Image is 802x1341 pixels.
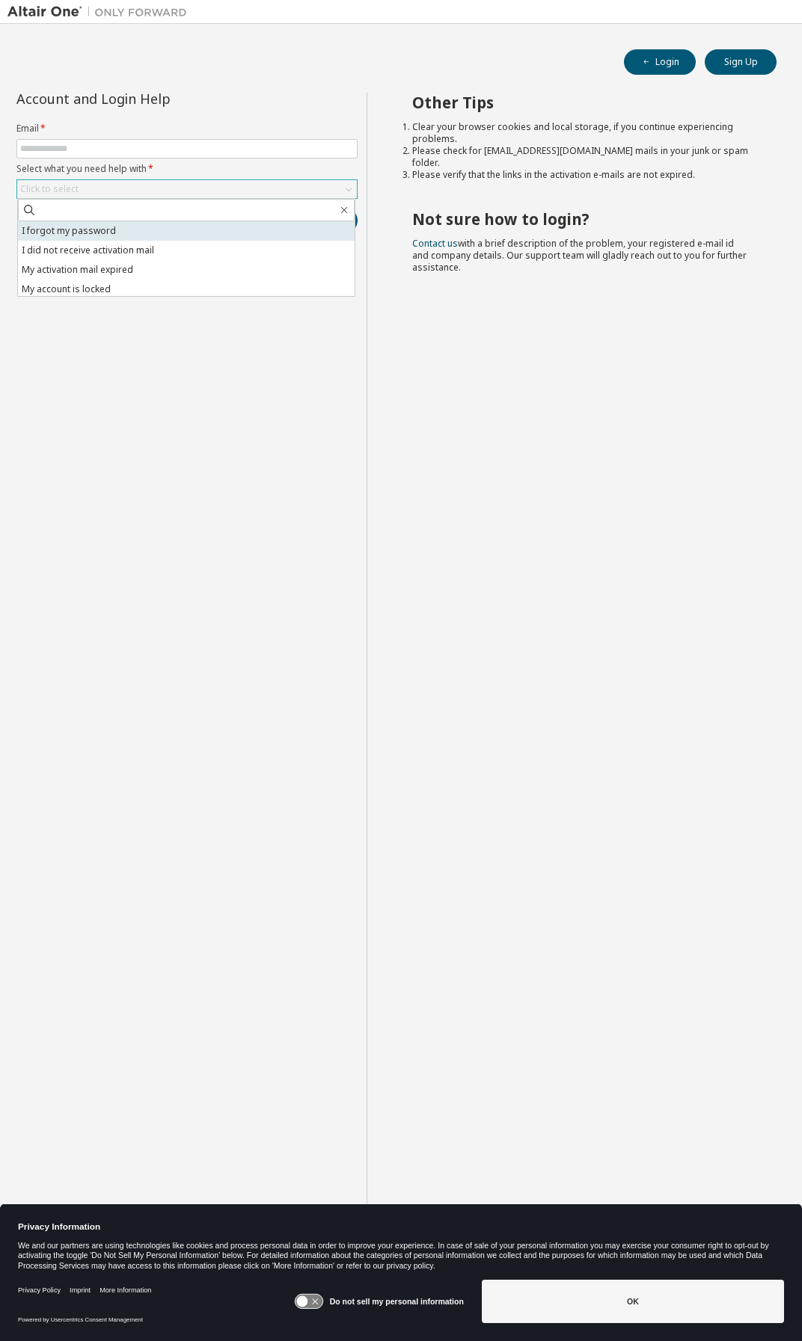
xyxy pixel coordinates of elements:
button: Login [624,49,696,75]
div: Account and Login Help [16,93,290,105]
span: with a brief description of the problem, your registered e-mail id and company details. Our suppo... [412,237,747,274]
img: Altair One [7,4,195,19]
li: Please verify that the links in the activation e-mails are not expired. [412,169,750,181]
div: Click to select [17,180,357,198]
button: Sign Up [705,49,777,75]
label: Select what you need help with [16,163,358,175]
label: Email [16,123,358,135]
a: Contact us [412,237,458,250]
li: Clear your browser cookies and local storage, if you continue experiencing problems. [412,121,750,145]
div: Click to select [20,183,79,195]
h2: Other Tips [412,93,750,112]
h2: Not sure how to login? [412,209,750,229]
li: I forgot my password [18,221,355,241]
li: Please check for [EMAIL_ADDRESS][DOMAIN_NAME] mails in your junk or spam folder. [412,145,750,169]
